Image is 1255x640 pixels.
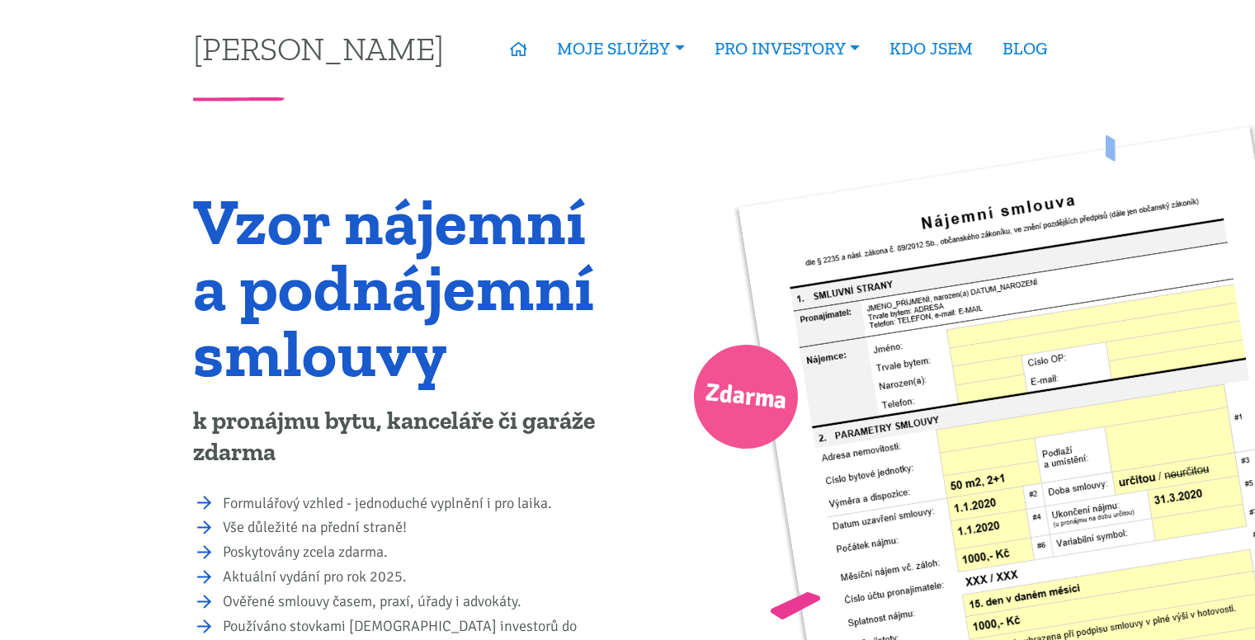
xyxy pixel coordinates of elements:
[542,30,699,68] a: MOJE SLUŽBY
[223,591,616,614] li: Ověřené smlouvy časem, praxí, úřady i advokáty.
[193,32,444,64] a: [PERSON_NAME]
[703,371,789,423] span: Zdarma
[193,188,616,386] h1: Vzor nájemní a podnájemní smlouvy
[223,516,616,539] li: Vše důležité na přední straně!
[875,30,988,68] a: KDO JSEM
[223,492,616,515] li: Formulářový vzhled - jednoduché vyplnění i pro laika.
[223,566,616,589] li: Aktuální vydání pro rok 2025.
[193,406,616,468] p: k pronájmu bytu, kanceláře či garáže zdarma
[988,30,1062,68] a: BLOG
[700,30,875,68] a: PRO INVESTORY
[223,541,616,564] li: Poskytovány zcela zdarma.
